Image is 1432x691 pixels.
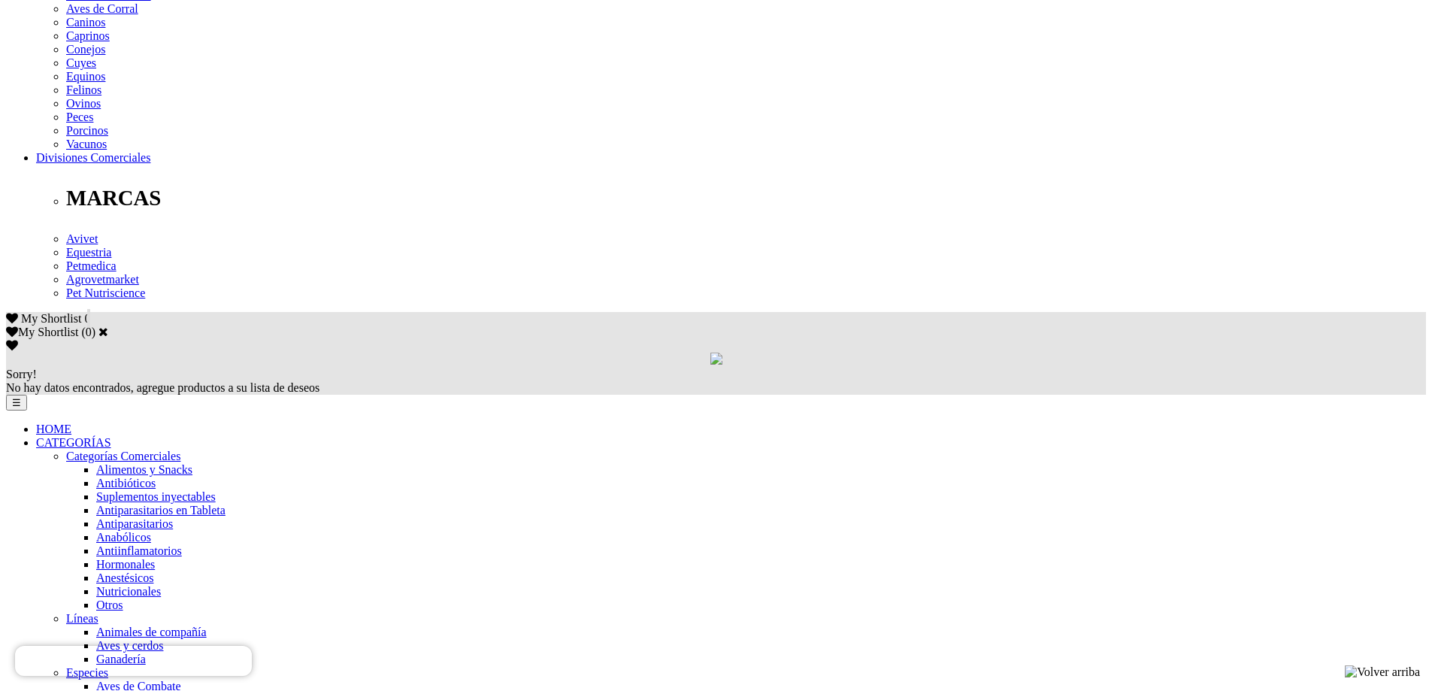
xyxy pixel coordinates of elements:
a: Felinos [66,83,101,96]
a: Antibióticos [96,477,156,489]
a: Avivet [66,232,98,245]
a: Vacunos [66,138,107,150]
a: Suplementos inyectables [96,490,216,503]
a: Hormonales [96,558,155,571]
a: Cerrar [98,326,108,338]
a: Pet Nutriscience [66,286,145,299]
button: ☰ [6,395,27,411]
a: Peces [66,111,93,123]
img: Volver arriba [1345,665,1420,679]
a: Conejos [66,43,105,56]
a: Antiparasitarios en Tableta [96,504,226,517]
a: Nutricionales [96,585,161,598]
a: Antiinflamatorios [96,544,182,557]
a: Alimentos y Snacks [96,463,192,476]
a: Ovinos [66,97,101,110]
span: Sorry! [6,368,37,380]
a: Equestria [66,246,111,259]
a: Líneas [66,612,98,625]
span: ( ) [81,326,95,338]
a: Caninos [66,16,105,29]
label: My Shortlist [6,326,78,338]
span: 0 [84,312,90,325]
a: Equinos [66,70,105,83]
a: Animales de compañía [96,626,207,638]
a: Categorías Comerciales [66,450,180,462]
a: Divisiones Comerciales [36,151,150,164]
p: MARCAS [66,186,1426,211]
a: Cuyes [66,56,96,69]
a: Caprinos [66,29,110,42]
a: Antiparasitarios [96,517,173,530]
a: Petmedica [66,259,117,272]
a: Agrovetmarket [66,273,139,286]
a: Otros [96,599,123,611]
label: 0 [86,326,92,338]
div: No hay datos encontrados, agregue productos a su lista de deseos [6,368,1426,395]
span: My Shortlist [21,312,81,325]
a: HOME [36,423,71,435]
a: Anestésicos [96,571,153,584]
iframe: Brevo live chat [15,646,252,676]
a: Aves y cerdos [96,639,163,652]
img: loading.gif [710,353,722,365]
a: Anabólicos [96,531,151,544]
a: Porcinos [66,124,108,137]
a: CATEGORÍAS [36,436,111,449]
a: Aves de Corral [66,2,138,15]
